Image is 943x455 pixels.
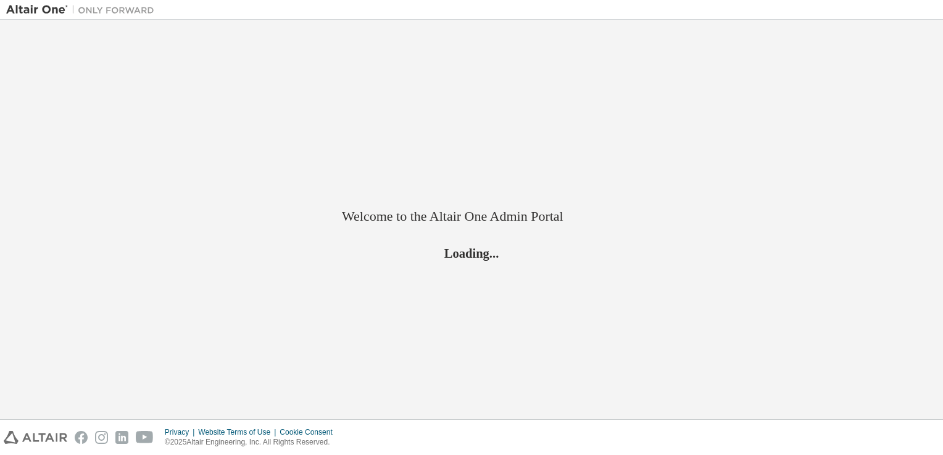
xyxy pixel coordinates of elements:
img: youtube.svg [136,431,154,444]
p: © 2025 Altair Engineering, Inc. All Rights Reserved. [165,437,340,448]
img: Altair One [6,4,160,16]
img: linkedin.svg [115,431,128,444]
div: Website Terms of Use [198,427,280,437]
div: Privacy [165,427,198,437]
h2: Welcome to the Altair One Admin Portal [342,208,601,225]
h2: Loading... [342,245,601,261]
img: facebook.svg [75,431,88,444]
img: altair_logo.svg [4,431,67,444]
img: instagram.svg [95,431,108,444]
div: Cookie Consent [280,427,339,437]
